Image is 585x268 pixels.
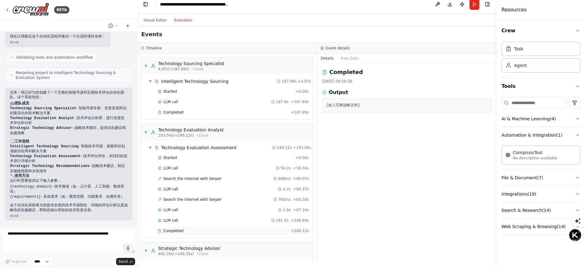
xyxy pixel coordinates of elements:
span: 698ms [278,176,291,181]
span: ▼ [144,130,148,135]
h3: Timeline [146,46,162,51]
span: ▼ [144,248,148,253]
span: • 1 task [192,67,204,72]
p: 现在让我验证这个自动化流程并建议一个合适的项目名称： [10,34,106,39]
p: 这个自动化系统将为您提供全面的技术寻源报告、详细的评估分析以及战略性的实施建议，帮助您做出明智的技术投资决策。 [10,203,128,212]
div: Automation & Integration(1) [501,143,580,169]
span: Search the internet with Serper [163,176,221,181]
span: Renaming project to Intelligent Technology Sourcing & Evaluation System [16,70,127,80]
span: LLM call [163,208,178,212]
span: + 193.04s [293,145,311,150]
span: Completed [163,110,183,115]
div: Technology Evaluation Assessment [161,145,236,151]
span: + 65.20s [293,197,309,202]
p: No description available [513,156,557,161]
div: Agent [514,62,527,68]
button: Start a new chat [123,22,133,29]
button: Improve [2,258,29,266]
li: - 技术领域（如：云计算、人工智能、数据库等） [10,184,128,194]
strong: 团队成员 [14,101,29,105]
h2: Completed [330,68,363,76]
span: 187.8s [276,99,289,104]
div: Strategic Technology Advisor [158,245,220,251]
img: Logo [12,3,49,17]
div: Technology Evaluation Analyst [158,127,224,133]
h3: Output [329,89,348,96]
h3: Event details [326,46,350,51]
div: [DATE] 09:58:58 [322,79,492,84]
strong: 使用方法 [14,173,29,178]
span: + 4.97s [298,79,311,84]
div: Tools [501,95,580,240]
div: ComposioTool [513,150,557,156]
nav: breadcrumb [160,1,229,7]
img: ComposioTool [505,153,510,157]
span: + 249.12s [291,228,309,233]
code: {technology_domain} [10,184,52,189]
span: 249.12s [277,145,292,150]
button: Details [317,54,337,63]
li: - 技术评估分析师，进行深度技术评估和分析 [10,116,128,126]
span: + 67.16s [293,208,309,212]
span: 4.2s [283,187,291,192]
li: - 战略技术建议，制定实施路线图和决策指导 [10,164,128,173]
span: + 248.84s [291,218,309,223]
li: - 具体需求（如：预算范围、功能要求、合规性等） [10,194,128,200]
span: + 0.00s [295,89,309,94]
span: 187.99s [282,79,296,84]
span: LLM call [163,166,178,171]
span: + 187.83s [291,99,309,104]
span: 4.97s (+187.99s) [158,67,189,72]
span: • 1 task [196,251,209,256]
button: Send [116,258,135,265]
div: Technology Sourcing Specialist [158,60,224,67]
span: 1.8s [283,208,291,212]
div: BETA [54,6,69,14]
li: - 技术评估评价，对找到的技术进行详细分析 [10,154,128,164]
button: Integrations(19) [501,186,580,202]
button: Visual Editor [140,17,170,24]
code: Technology Evaluation Assessment [10,154,80,158]
code: {requirements} [10,195,41,199]
li: - 智能寻源专家，负责发现和识别最适合的技术解决方案 [10,106,128,116]
pre: [如上完整战略文档] [326,103,488,109]
code: Intelligent Technology Sourcing [10,144,78,149]
span: 193.04s (+249.12s) [158,133,194,138]
button: Raw Data [337,54,362,63]
button: File & Document(7) [501,170,580,186]
code: Strategic Technology Recommendations [10,164,89,168]
button: Click to speak your automation idea [123,243,133,253]
div: 09:48 [10,40,106,45]
span: 762ms [278,197,291,202]
span: Improve [11,259,26,264]
p: 运行时需要提供以下输入参数： [10,178,128,183]
div: 09:48 [10,214,128,218]
button: Automation & Integration(1) [501,127,580,143]
span: LLM call [163,99,178,104]
code: Strategic Technology Advisor [10,126,72,130]
button: Execution [170,17,196,24]
p: 完美！我已经为您创建了一个完整的智能寻源和定期技术评估自动化团队。这个系统包括： [10,90,128,100]
span: Validating tools and automation workflow [16,55,93,60]
li: - 战略技术顾问，提供综合建议和实施策略 [10,126,128,135]
h2: Events [141,30,162,39]
li: - 智能技术寻源，搜索和识别顶级供应商和解决方案 [10,144,128,154]
h4: Resources [501,6,527,14]
button: Web Scraping & Browsing(14) [501,219,580,235]
div: Task [514,46,523,52]
div: Intelligent Technology Sourcing [161,78,228,84]
span: Search the internet with Serper [163,197,221,202]
span: Completed [163,228,183,233]
span: + 187.99s [291,110,309,115]
span: LLM call [163,218,178,223]
span: 442.20s (+146.33s) [158,251,194,256]
span: + 0.00s [295,155,309,160]
span: + 59.34s [293,166,309,171]
span: Started [163,89,177,94]
span: ▼ [144,64,148,68]
span: LLM call [163,187,178,192]
span: Started [163,155,177,160]
button: Search & Research(14) [501,202,580,218]
button: Crew [501,22,580,39]
button: Tools [501,78,580,95]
